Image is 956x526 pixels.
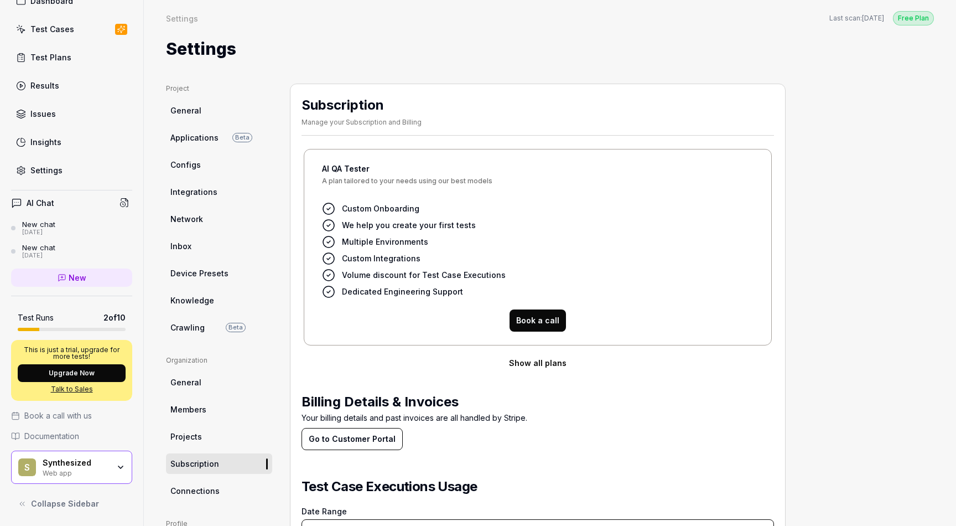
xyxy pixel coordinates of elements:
a: Issues [11,103,132,125]
span: Collapse Sidebar [31,498,99,509]
a: Test Plans [11,47,132,68]
a: Members [166,399,272,420]
a: CrawlingBeta [166,317,272,338]
button: Show all plans [302,352,774,374]
span: Connections [170,485,220,497]
span: Last scan: [829,13,884,23]
span: Beta [226,323,246,332]
a: Documentation [11,430,132,442]
span: A plan tailored to your needs using our best models [322,178,754,193]
span: Knowledge [170,295,214,306]
a: General [166,372,272,393]
span: General [170,377,201,388]
span: Integrations [170,186,217,198]
a: Projects [166,426,272,447]
div: [DATE] [22,229,55,236]
span: Members [170,404,206,415]
span: Projects [170,431,202,442]
span: Documentation [24,430,79,442]
p: Your billing details and past invoices are all handled by Stripe. [302,412,774,428]
a: Device Presets [166,263,272,283]
span: Dedicated Engineering Support [342,286,463,297]
span: S [18,458,36,476]
span: New [69,272,86,283]
button: Last scan:[DATE] [829,13,884,23]
h5: Test Runs [18,313,54,323]
a: Network [166,209,272,229]
div: [DATE] [22,252,55,260]
a: Settings [11,159,132,181]
a: General [166,100,272,121]
a: Subscription [166,453,272,474]
div: Test Cases [30,23,74,35]
span: Inbox [170,240,191,252]
span: Beta [232,133,252,142]
h2: Billing Details & Invoices [302,392,774,412]
span: Custom Integrations [342,252,420,264]
button: SSynthesizedWeb app [11,451,132,484]
div: Issues [30,108,56,120]
div: New chat [22,243,55,252]
a: Knowledge [166,290,272,311]
div: Manage your Subscription and Billing [302,117,422,127]
a: Configs [166,154,272,175]
label: Date Range [302,506,774,517]
h2: Test Case Executions Usage [302,477,774,497]
span: General [170,105,201,116]
span: Multiple Environments [342,236,428,247]
h4: AI QA Tester [322,163,754,174]
div: Project [166,84,272,94]
button: Go to Customer Portal [302,428,403,450]
span: Applications [170,132,219,143]
div: New chat [22,220,55,229]
a: New chat[DATE] [11,220,132,236]
a: Insights [11,131,132,153]
div: Synthesized [43,458,109,468]
button: Collapse Sidebar [11,493,132,515]
span: 2 of 10 [103,312,126,323]
h1: Settings [166,37,236,61]
span: Network [170,213,203,225]
span: Device Presets [170,267,228,279]
div: Web app [43,468,109,477]
span: Crawling [170,322,205,333]
time: [DATE] [862,14,884,22]
div: Settings [166,13,198,24]
p: This is just a trial, upgrade for more tests! [18,347,126,360]
div: Organization [166,355,272,365]
span: We help you create your first tests [342,219,476,231]
a: ApplicationsBeta [166,127,272,148]
div: Test Plans [30,51,71,63]
div: Results [30,80,59,91]
a: Talk to Sales [18,384,126,394]
a: Integrations [166,182,272,202]
h2: Subscription [302,95,422,115]
div: Settings [30,164,63,176]
a: Book a call with us [11,410,132,421]
button: Upgrade Now [18,364,126,382]
span: Subscription [170,458,219,470]
span: Configs [170,159,201,171]
a: Results [11,75,132,96]
a: Test Cases [11,18,132,40]
span: Volume discount for Test Case Executions [342,269,506,281]
a: New chat[DATE] [11,243,132,260]
button: Book a call [510,310,566,332]
div: Insights [30,136,61,148]
span: Custom Onboarding [342,203,419,214]
a: Inbox [166,236,272,256]
a: New [11,269,132,287]
button: Free Plan [893,11,934,25]
a: Connections [166,481,272,501]
h4: AI Chat [27,197,54,209]
a: Book a call [510,314,566,326]
span: Book a call with us [24,410,92,421]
